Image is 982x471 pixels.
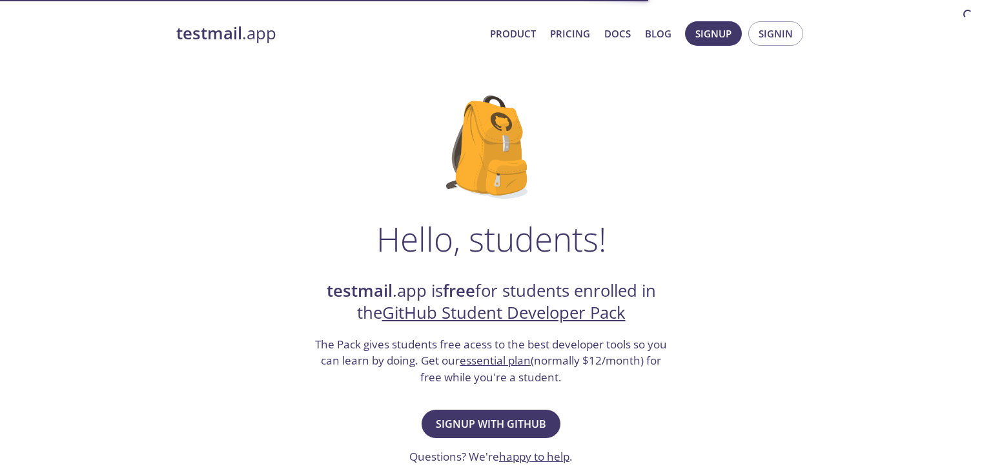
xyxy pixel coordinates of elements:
[490,25,536,42] a: Product
[314,336,669,386] h3: The Pack gives students free acess to the best developer tools so you can learn by doing. Get our...
[446,95,536,199] img: github-student-backpack.png
[443,279,475,302] strong: free
[759,25,793,42] span: Signin
[176,23,480,45] a: testmail.app
[327,279,393,302] strong: testmail
[685,21,742,46] button: Signup
[422,410,560,438] button: Signup with GitHub
[376,219,606,258] h1: Hello, students!
[499,449,569,464] a: happy to help
[176,22,242,45] strong: testmail
[748,21,803,46] button: Signin
[314,280,669,325] h2: .app is for students enrolled in the
[436,415,546,433] span: Signup with GitHub
[382,301,626,324] a: GitHub Student Developer Pack
[550,25,590,42] a: Pricing
[460,353,531,368] a: essential plan
[695,25,731,42] span: Signup
[604,25,631,42] a: Docs
[409,448,573,465] h3: Questions? We're .
[645,25,671,42] a: Blog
